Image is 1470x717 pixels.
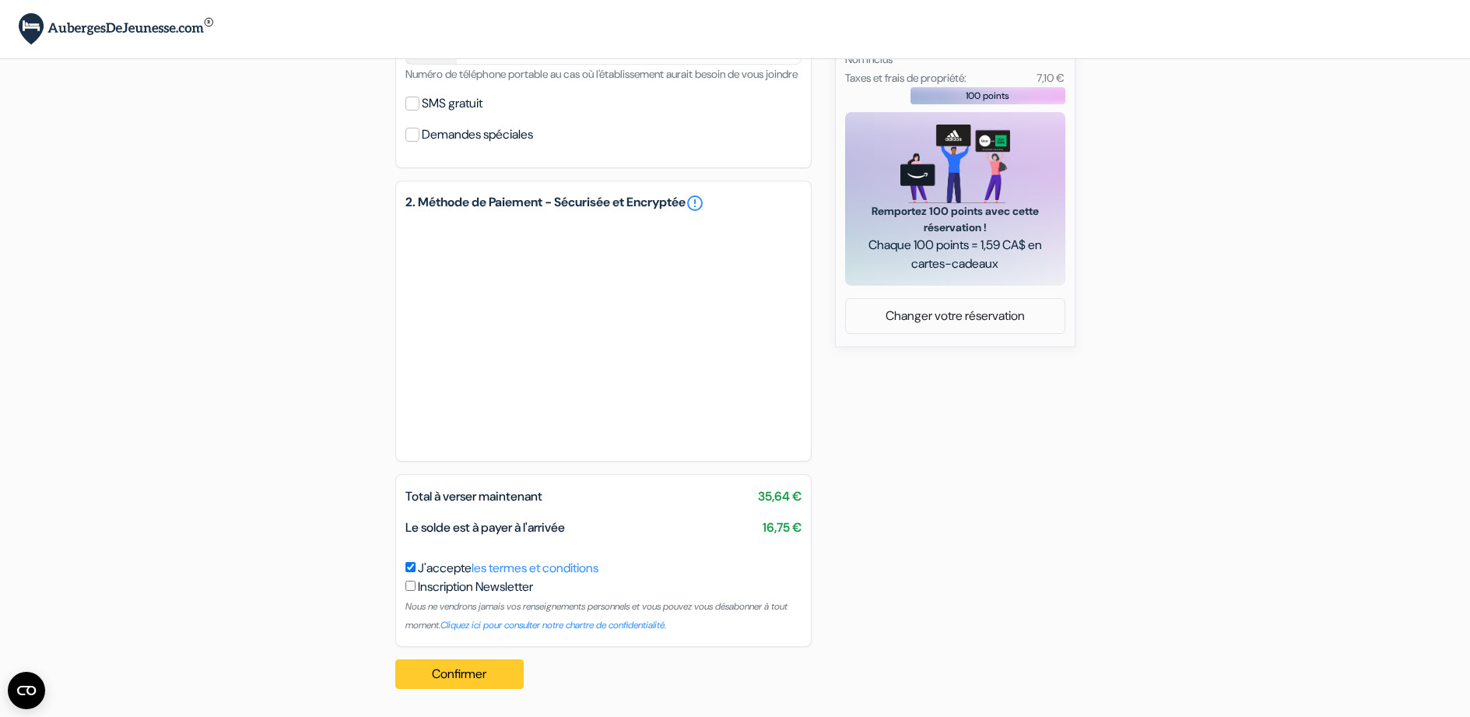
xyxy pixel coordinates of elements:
[405,194,802,213] h5: 2. Méthode de Paiement - Sécurisée et Encryptée
[405,519,565,536] span: Le solde est à payer à l'arrivée
[472,560,598,576] a: les termes et conditions
[845,52,893,66] small: Non inclus
[395,659,524,689] button: Confirmer
[845,71,967,85] small: Taxes et frais de propriété:
[422,93,482,114] label: SMS gratuit
[846,301,1065,331] a: Changer votre réservation
[422,124,533,146] label: Demandes spéciales
[900,125,1010,203] img: gift_card_hero_new.png
[440,619,666,631] a: Cliquez ici pour consulter notre chartre de confidentialité.
[763,518,802,537] span: 16,75 €
[686,194,704,213] a: error_outline
[1037,71,1065,85] small: 7,10 €
[864,236,1047,273] span: Chaque 100 points = 1,59 CA$ en cartes-cadeaux
[19,13,213,45] img: AubergesDeJeunesse.com
[966,89,1009,103] span: 100 points
[8,672,45,709] button: Open CMP widget
[864,203,1047,236] span: Remportez 100 points avec cette réservation !
[405,600,788,631] small: Nous ne vendrons jamais vos renseignements personnels et vous pouvez vous désabonner à tout moment.
[405,488,542,504] span: Total à verser maintenant
[405,67,798,81] small: Numéro de téléphone portable au cas où l'établissement aurait besoin de vous joindre
[758,487,802,506] span: 35,64 €
[418,578,533,596] label: Inscription Newsletter
[418,559,598,578] label: J'accepte
[402,216,805,452] iframe: Cadre de saisie sécurisé pour le paiement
